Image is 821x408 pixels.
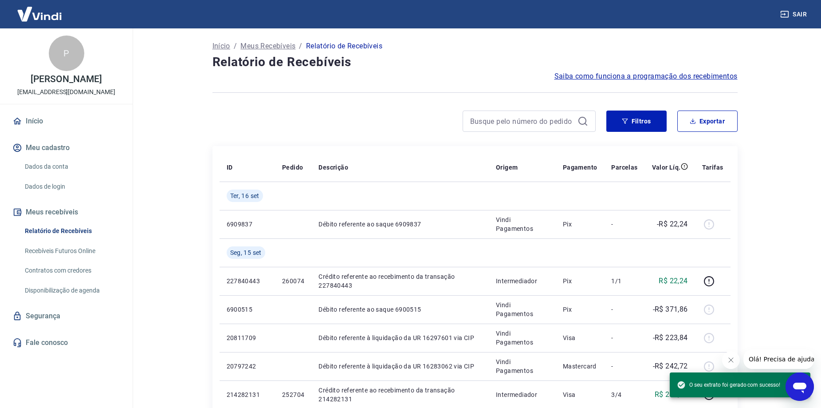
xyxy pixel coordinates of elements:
p: 214282131 [227,390,268,399]
p: 227840443 [227,277,268,285]
button: Sair [778,6,810,23]
p: ID [227,163,233,172]
h4: Relatório de Recebíveis [212,53,738,71]
p: Relatório de Recebíveis [306,41,382,51]
p: Visa [563,333,597,342]
a: Contratos com credores [21,261,122,280]
p: Descrição [318,163,348,172]
p: Vindi Pagamentos [496,329,549,347]
p: Visa [563,390,597,399]
a: Recebíveis Futuros Online [21,242,122,260]
input: Busque pelo número do pedido [470,115,574,128]
p: 252704 [282,390,304,399]
a: Início [11,111,122,131]
p: 20811709 [227,333,268,342]
p: Crédito referente ao recebimento da transação 214282131 [318,386,482,404]
p: Débito referente à liquidação da UR 16283062 via CIP [318,362,482,371]
span: Olá! Precisa de ajuda? [5,6,75,13]
p: Crédito referente ao recebimento da transação 227840443 [318,272,482,290]
a: Relatório de Recebíveis [21,222,122,240]
button: Meu cadastro [11,138,122,158]
p: Débito referente à liquidação da UR 16297601 via CIP [318,333,482,342]
p: 6900515 [227,305,268,314]
a: Dados da conta [21,158,122,176]
a: Dados de login [21,178,122,196]
p: Pedido [282,163,303,172]
p: Tarifas [702,163,723,172]
p: Intermediador [496,390,549,399]
p: R$ 223,84 [655,389,688,400]
p: Vindi Pagamentos [496,357,549,375]
button: Exportar [677,111,738,132]
p: - [611,220,637,229]
p: [EMAIL_ADDRESS][DOMAIN_NAME] [17,87,115,97]
img: Vindi [11,0,68,28]
button: Filtros [606,111,667,132]
p: -R$ 223,84 [653,333,688,343]
a: Início [212,41,230,51]
span: Seg, 15 set [230,248,262,257]
p: 3/4 [611,390,637,399]
p: 20797242 [227,362,268,371]
p: Vindi Pagamentos [496,215,549,233]
p: Origem [496,163,518,172]
a: Meus Recebíveis [240,41,295,51]
p: [PERSON_NAME] [31,75,102,84]
p: 1/1 [611,277,637,285]
p: -R$ 371,86 [653,304,688,315]
iframe: Botão para abrir a janela de mensagens [786,372,814,401]
a: Fale conosco [11,333,122,353]
p: - [611,305,637,314]
p: Parcelas [611,163,637,172]
p: Pix [563,305,597,314]
p: / [234,41,237,51]
p: -R$ 22,24 [657,219,688,230]
p: Pix [563,220,597,229]
div: P [49,36,84,71]
iframe: Mensagem da empresa [743,349,814,369]
a: Disponibilização de agenda [21,281,122,300]
p: Valor Líq. [652,163,681,172]
p: Pagamento [563,163,597,172]
p: -R$ 242,72 [653,361,688,372]
a: Saiba como funciona a programação dos recebimentos [554,71,738,82]
a: Segurança [11,306,122,326]
button: Meus recebíveis [11,202,122,222]
span: Ter, 16 set [230,191,259,200]
p: Débito referente ao saque 6909837 [318,220,482,229]
p: Mastercard [563,362,597,371]
p: 260074 [282,277,304,285]
p: Vindi Pagamentos [496,301,549,318]
p: - [611,333,637,342]
p: Pix [563,277,597,285]
p: Débito referente ao saque 6900515 [318,305,482,314]
p: R$ 22,24 [659,276,687,286]
p: Intermediador [496,277,549,285]
span: O seu extrato foi gerado com sucesso! [677,380,780,389]
p: / [299,41,302,51]
iframe: Fechar mensagem [722,351,740,369]
p: - [611,362,637,371]
p: 6909837 [227,220,268,229]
